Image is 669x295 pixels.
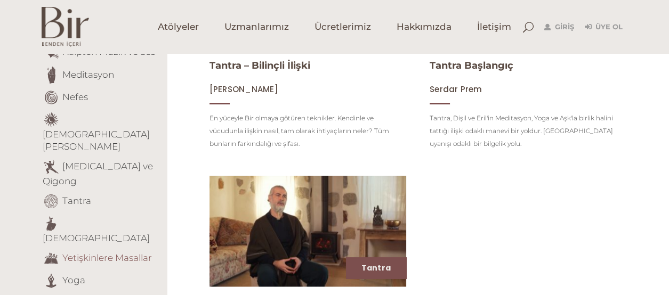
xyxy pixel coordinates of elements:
a: [PERSON_NAME] [209,84,278,94]
a: Giriş [544,21,574,34]
a: Tantra Başlangıç [430,60,513,71]
a: Üye Ol [585,21,623,34]
a: [DEMOGRAPHIC_DATA] [43,233,150,243]
a: Nefes [62,91,88,102]
a: [MEDICAL_DATA] ve Qigong [43,160,153,186]
a: Tantra [361,263,391,273]
p: En yüceyle Bir olmaya götüren teknikler. Kendinle ve vücudunla ilişkin nasıl, tam olarak ihtiyaçl... [209,112,406,150]
span: Atölyeler [158,21,199,33]
span: [PERSON_NAME] [209,84,278,95]
a: Tantra – Bilinçli İlişki [209,60,310,71]
span: Serdar Prem [430,84,482,95]
span: Ücretlerimiz [315,21,371,33]
a: Serdar Prem [430,84,482,94]
a: Tantra [62,195,91,206]
a: Yetişkinlere Masallar [62,252,152,263]
a: Meditasyon [62,69,114,79]
a: [DEMOGRAPHIC_DATA][PERSON_NAME] [43,129,150,152]
span: Hakkımızda [397,21,452,33]
span: İletişim [477,21,511,33]
p: Tantra, Dişil ve Eril'in Meditasyon, Yoga ve Aşk'la birlik halini tattığı ilişki odaklı manevi bi... [430,112,626,150]
span: Uzmanlarımız [224,21,289,33]
a: Yoga [62,274,85,285]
